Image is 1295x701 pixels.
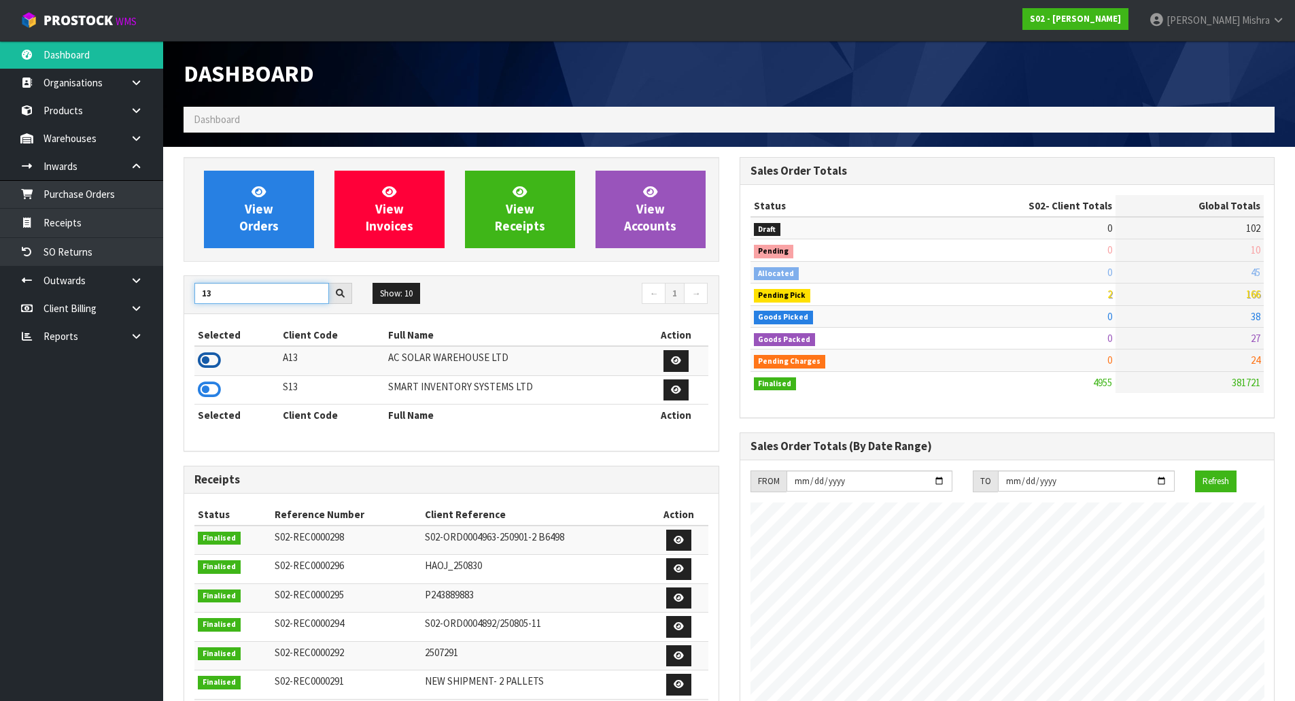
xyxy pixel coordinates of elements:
span: Finalised [754,377,797,391]
small: WMS [116,15,137,28]
th: Status [750,195,920,217]
span: View Accounts [624,184,676,235]
span: 4955 [1093,376,1112,389]
span: 0 [1107,243,1112,256]
th: Action [644,324,708,346]
td: A13 [279,346,385,375]
h3: Sales Order Totals [750,165,1264,177]
th: Selected [194,405,279,426]
span: [PERSON_NAME] [1167,14,1240,27]
span: 38 [1251,310,1260,323]
span: Pending Pick [754,289,811,303]
h3: Sales Order Totals (By Date Range) [750,440,1264,453]
span: 27 [1251,332,1260,345]
span: S02-REC0000292 [275,646,344,659]
button: Refresh [1195,471,1237,492]
a: → [684,283,708,305]
th: Full Name [385,324,644,346]
span: Pending Charges [754,355,826,369]
th: Action [644,405,708,426]
input: Search clients [194,283,329,304]
h3: Receipts [194,473,708,486]
span: S02-ORD0004963-250901-2 B6498 [425,530,564,543]
span: 102 [1246,222,1260,235]
th: Client Code [279,324,385,346]
strong: S02 - [PERSON_NAME] [1030,13,1121,24]
span: 0 [1107,222,1112,235]
span: Dashboard [184,59,314,88]
button: Show: 10 [373,283,420,305]
span: 381721 [1232,376,1260,389]
span: View Receipts [495,184,545,235]
th: Full Name [385,405,644,426]
span: Finalised [198,676,241,689]
a: ViewReceipts [465,171,575,248]
span: S02-REC0000291 [275,674,344,687]
span: Goods Packed [754,333,816,347]
a: ViewInvoices [334,171,445,248]
th: Global Totals [1116,195,1264,217]
span: 166 [1246,288,1260,301]
a: ViewOrders [204,171,314,248]
span: S02-REC0000298 [275,530,344,543]
span: 10 [1251,243,1260,256]
span: Dashboard [194,113,240,126]
span: S02-REC0000294 [275,617,344,630]
span: 0 [1107,354,1112,366]
span: Mishra [1242,14,1270,27]
span: 2507291 [425,646,458,659]
th: Reference Number [271,504,421,526]
span: Finalised [198,532,241,545]
a: S02 - [PERSON_NAME] [1022,8,1128,30]
span: S02-ORD0004892/250805-11 [425,617,541,630]
span: 24 [1251,354,1260,366]
th: Selected [194,324,279,346]
span: 0 [1107,266,1112,279]
span: 0 [1107,310,1112,323]
span: Goods Picked [754,311,814,324]
th: - Client Totals [920,195,1116,217]
span: Finalised [198,647,241,661]
span: Allocated [754,267,799,281]
span: 45 [1251,266,1260,279]
span: NEW SHIPMENT- 2 PALLETS [425,674,544,687]
span: Draft [754,223,781,237]
span: View Orders [239,184,279,235]
th: Action [650,504,708,526]
a: ViewAccounts [595,171,706,248]
td: S13 [279,375,385,405]
span: S02-REC0000296 [275,559,344,572]
span: Finalised [198,589,241,603]
span: P243889883 [425,588,474,601]
span: S02-REC0000295 [275,588,344,601]
span: 0 [1107,332,1112,345]
a: ← [642,283,666,305]
img: cube-alt.png [20,12,37,29]
td: SMART INVENTORY SYSTEMS LTD [385,375,644,405]
th: Client Code [279,405,385,426]
span: 2 [1107,288,1112,301]
span: Pending [754,245,794,258]
span: Finalised [198,618,241,632]
span: View Invoices [366,184,413,235]
span: Finalised [198,560,241,574]
span: ProStock [44,12,113,29]
th: Client Reference [421,504,649,526]
div: FROM [750,471,787,492]
a: 1 [665,283,685,305]
span: HAOJ_250830 [425,559,482,572]
span: S02 [1029,199,1046,212]
td: AC SOLAR WAREHOUSE LTD [385,346,644,375]
div: TO [973,471,998,492]
nav: Page navigation [462,283,708,307]
th: Status [194,504,271,526]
